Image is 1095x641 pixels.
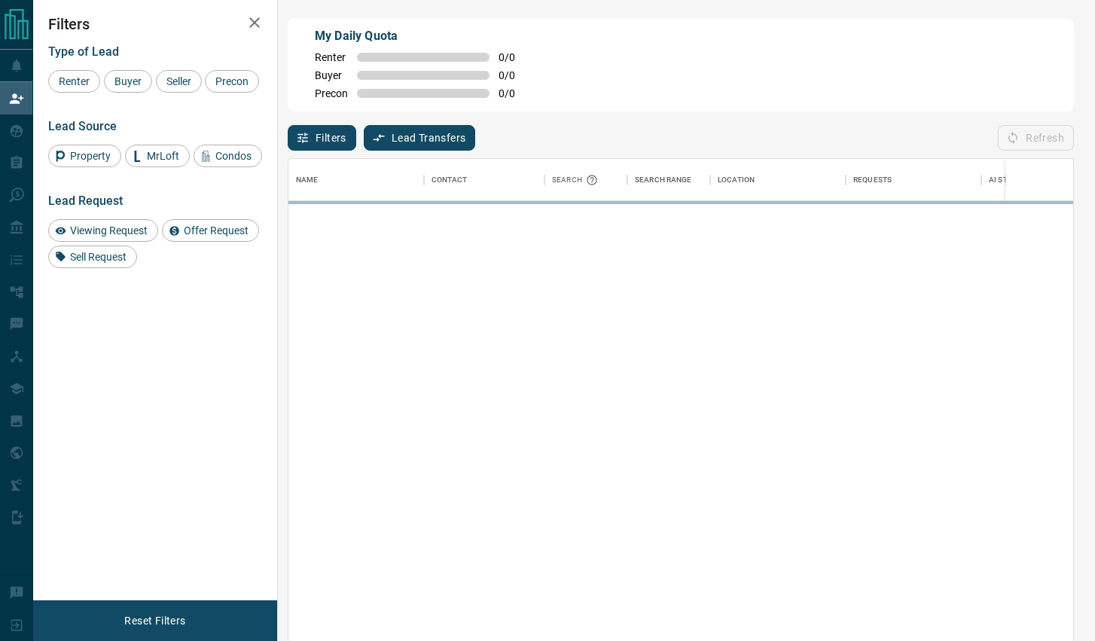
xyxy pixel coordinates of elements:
span: Viewing Request [65,224,153,237]
span: Sell Request [65,251,132,263]
div: Viewing Request [48,219,158,242]
span: 0 / 0 [499,51,532,63]
span: Condos [210,150,257,162]
div: Property [48,145,121,167]
div: Search [552,159,602,201]
div: Contact [424,159,544,201]
h2: Filters [48,15,262,33]
span: Type of Lead [48,44,119,59]
button: Lead Transfers [364,125,476,151]
div: Search Range [635,159,692,201]
div: Offer Request [162,219,259,242]
div: Location [710,159,846,201]
span: Precon [210,75,254,87]
span: 0 / 0 [499,69,532,81]
span: Seller [161,75,197,87]
span: MrLoft [142,150,185,162]
div: Buyer [104,70,152,93]
div: Requests [853,159,892,201]
div: Precon [205,70,259,93]
div: Contact [432,159,467,201]
span: Lead Request [48,194,123,208]
div: Condos [194,145,262,167]
span: Lead Source [48,119,117,133]
div: Name [288,159,424,201]
span: Precon [315,87,348,99]
div: Location [718,159,755,201]
div: Requests [846,159,981,201]
span: Renter [315,51,348,63]
div: Name [296,159,319,201]
div: Sell Request [48,246,137,268]
span: 0 / 0 [499,87,532,99]
span: Buyer [315,69,348,81]
div: Search Range [627,159,710,201]
p: My Daily Quota [315,27,532,45]
span: Property [65,150,116,162]
button: Filters [288,125,356,151]
button: Reset Filters [114,608,195,633]
span: Buyer [109,75,147,87]
span: Offer Request [178,224,254,237]
div: Seller [156,70,202,93]
div: MrLoft [125,145,190,167]
div: Renter [48,70,100,93]
span: Renter [53,75,95,87]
